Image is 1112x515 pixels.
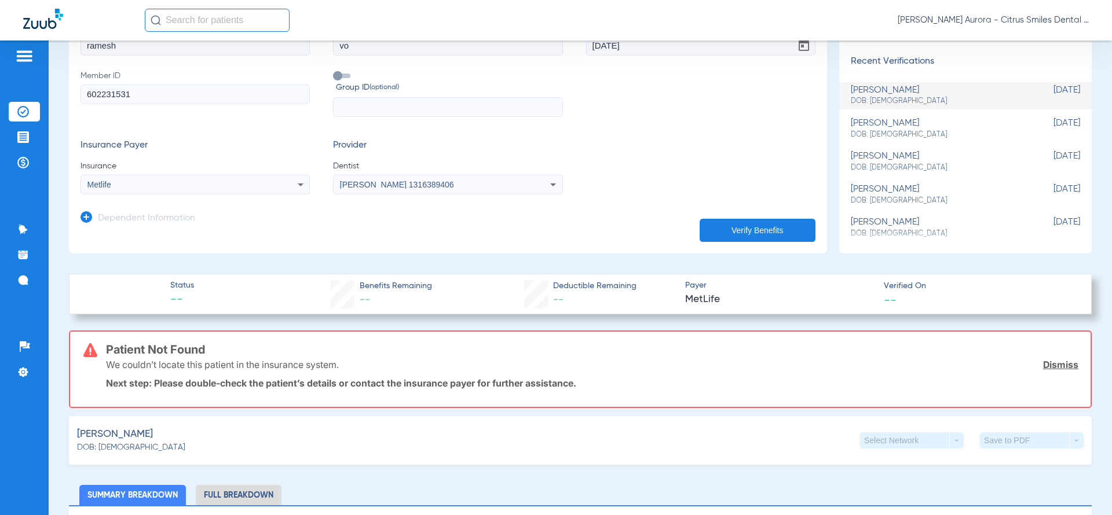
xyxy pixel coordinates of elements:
img: hamburger-icon [15,49,34,63]
a: Dismiss [1043,359,1078,370]
span: -- [553,295,564,305]
span: Verified On [884,280,1073,292]
span: DOB: [DEMOGRAPHIC_DATA] [851,130,1022,140]
span: DOB: [DEMOGRAPHIC_DATA] [851,196,1022,206]
small: (optional) [370,82,399,94]
span: Deductible Remaining [553,280,637,292]
div: [PERSON_NAME] [851,184,1022,205]
div: [PERSON_NAME] [851,217,1022,238]
img: error-icon [83,343,97,357]
span: Dentist [333,160,562,172]
span: -- [170,292,194,308]
p: Next step: Please double-check the patient’s details or contact the insurance payer for further a... [106,377,1078,389]
span: Status [170,279,194,292]
button: Verify Benefits [700,219,815,242]
h3: Insurance Payer [81,140,310,152]
span: -- [360,295,370,305]
span: Payer [685,279,874,292]
div: [PERSON_NAME] [851,85,1022,106]
img: Zuub Logo [23,9,63,29]
span: [DATE] [1022,118,1080,139]
span: Benefits Remaining [360,280,432,292]
span: [PERSON_NAME] 1316389406 [340,180,454,189]
h3: Patient Not Found [106,344,1078,355]
span: Group ID [336,82,562,94]
span: [DATE] [1022,85,1080,106]
span: MetLife [685,292,874,307]
h3: Recent Verifications [839,56,1092,68]
span: [DATE] [1022,184,1080,205]
input: Search for patients [145,9,290,32]
span: -- [884,293,897,306]
input: Member ID [81,84,310,104]
span: DOB: [DEMOGRAPHIC_DATA] [851,163,1022,173]
span: DOB: [DEMOGRAPHIC_DATA] [77,442,185,454]
span: Insurance [81,160,310,172]
div: [PERSON_NAME] [851,151,1022,172]
span: Metlife [87,180,111,189]
div: [PERSON_NAME] [851,118,1022,139]
h3: Provider [333,140,562,152]
button: Open calendar [792,34,815,57]
input: First name [81,36,310,56]
h3: Dependent Information [98,213,195,225]
img: Search Icon [151,15,161,25]
label: Member ID [81,70,310,117]
input: Last name [333,36,562,56]
span: [PERSON_NAME] [77,427,153,442]
li: Full Breakdown [196,485,281,505]
input: DOBOpen calendar [586,36,815,56]
span: DOB: [DEMOGRAPHIC_DATA] [851,229,1022,239]
li: Summary Breakdown [79,485,186,505]
p: We couldn’t locate this patient in the insurance system. [106,359,339,370]
label: DOB [586,21,815,56]
span: [DATE] [1022,217,1080,238]
span: DOB: [DEMOGRAPHIC_DATA] [851,96,1022,106]
span: [PERSON_NAME] Aurora - Citrus Smiles Dental Studio [898,14,1089,26]
span: [DATE] [1022,151,1080,172]
iframe: Chat Widget [1054,459,1112,515]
